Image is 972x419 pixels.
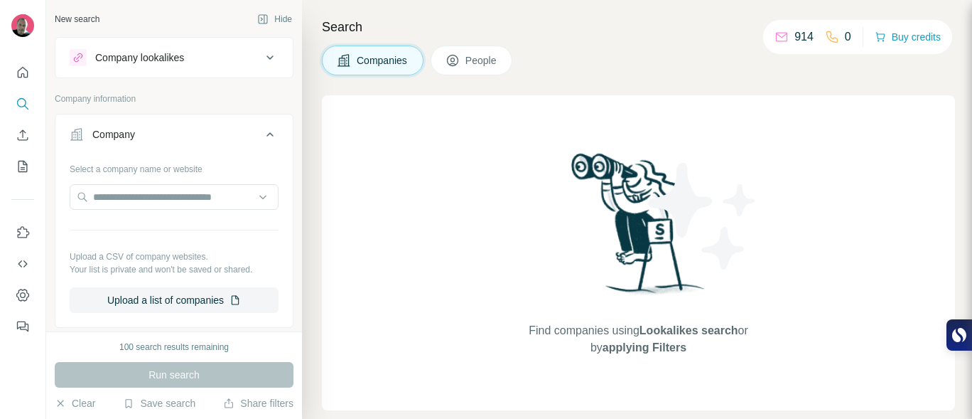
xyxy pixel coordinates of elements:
p: 0 [845,28,851,46]
span: applying Filters [603,341,686,354]
button: Use Surfe API [11,251,34,277]
button: Feedback [11,314,34,339]
button: Save search [123,396,195,410]
p: Upload a CSV of company websites. [70,250,279,263]
span: People [465,53,498,68]
img: Surfe Illustration - Woman searching with binoculars [565,149,713,308]
img: Avatar [11,14,34,37]
h4: Search [322,17,955,37]
button: Clear [55,396,95,410]
button: Dashboard [11,282,34,308]
div: New search [55,13,99,26]
p: Company information [55,92,293,105]
p: Your list is private and won't be saved or shared. [70,263,279,276]
button: Company [55,117,293,157]
button: Company lookalikes [55,41,293,75]
button: Upload a list of companies [70,287,279,313]
button: Use Surfe on LinkedIn [11,220,34,245]
button: Buy credits [875,27,941,47]
button: My lists [11,154,34,179]
div: Select a company name or website [70,157,279,176]
button: Share filters [223,396,293,410]
button: Search [11,91,34,117]
img: Surfe Illustration - Stars [639,152,767,280]
div: 100 search results remaining [119,341,229,354]
span: Companies [357,53,409,68]
p: 914 [794,28,814,46]
span: Find companies using or by [524,322,752,356]
span: Lookalikes search [639,324,738,336]
button: Enrich CSV [11,122,34,148]
button: Hide [247,9,302,30]
div: Company lookalikes [95,51,184,65]
div: Company [92,127,135,142]
button: Quick start [11,60,34,85]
